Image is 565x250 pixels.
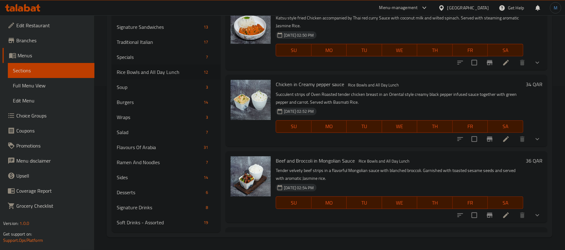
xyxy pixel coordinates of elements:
[112,19,221,34] div: Signature Sandwiches13
[420,46,450,55] span: TH
[3,219,19,227] span: Version:
[8,93,94,108] a: Edit Menu
[279,46,309,55] span: SU
[488,196,523,209] button: SA
[312,196,347,209] button: MO
[203,83,211,91] div: items
[490,198,521,207] span: SA
[515,132,530,147] button: delete
[203,205,211,211] span: 8
[203,159,211,166] div: items
[201,39,211,45] span: 17
[385,46,415,55] span: WE
[455,198,486,207] span: FR
[117,38,201,46] span: Traditional Italian
[530,132,545,147] button: show more
[530,55,545,70] button: show more
[201,219,211,226] div: items
[3,153,94,168] a: Menu disclaimer
[201,68,211,76] div: items
[112,170,221,185] div: Sides14
[112,185,221,200] div: Desserts6
[8,63,94,78] a: Sections
[526,156,542,165] h6: 36 QAR
[231,156,271,196] img: Beef and Broccoli in Mongolian Sauce
[534,135,541,143] svg: Show Choices
[455,122,486,131] span: FR
[117,98,201,106] span: Burgers
[468,133,481,146] span: Select to update
[534,59,541,66] svg: Show Choices
[203,128,211,136] div: items
[490,122,521,131] span: SA
[112,95,221,110] div: Burgers14
[112,125,221,140] div: Salad7
[490,46,521,55] span: SA
[117,53,203,61] span: Specials
[453,208,468,223] button: sort-choices
[526,80,542,89] h6: 34 QAR
[554,4,557,11] span: M
[13,67,89,74] span: Sections
[279,122,309,131] span: SU
[18,52,89,59] span: Menus
[203,129,211,135] span: 7
[201,143,211,151] div: items
[117,83,203,91] div: Soup
[482,208,497,223] button: Branch-specific-item
[3,138,94,153] a: Promotions
[279,198,309,207] span: SU
[16,127,89,134] span: Coupons
[281,32,316,38] span: [DATE] 02:50 PM
[347,44,382,56] button: TU
[231,80,271,120] img: Chicken in Creamy pepper sauce
[201,98,211,106] div: items
[201,220,211,226] span: 19
[13,97,89,104] span: Edit Menu
[347,120,382,133] button: TU
[203,204,211,211] div: items
[3,230,32,238] span: Get support on:
[453,44,488,56] button: FR
[488,44,523,56] button: SA
[3,168,94,183] a: Upsell
[117,143,201,151] div: Flavours Of Arabia
[356,158,412,165] span: Rice Bowls and All Day Lunch
[203,190,211,195] span: 6
[117,159,203,166] div: Ramen And Noodles
[281,108,316,114] span: [DATE] 02:52 PM
[117,68,201,76] div: Rice Bowls and All Day Lunch
[19,219,29,227] span: 1.0.0
[16,22,89,29] span: Edit Restaurant
[488,120,523,133] button: SA
[203,159,211,165] span: 7
[382,44,418,56] button: WE
[530,208,545,223] button: show more
[201,144,211,150] span: 31
[276,44,311,56] button: SU
[16,157,89,164] span: Menu disclaimer
[112,200,221,215] div: Signature Drinks8
[3,48,94,63] a: Menus
[117,219,201,226] div: Soft Drinks - Assorted
[385,122,415,131] span: WE
[16,202,89,210] span: Grocery Checklist
[201,174,211,181] div: items
[117,113,203,121] div: Wraps
[112,215,221,230] div: Soft Drinks - Assorted19
[3,123,94,138] a: Coupons
[16,112,89,119] span: Choice Groups
[468,209,481,222] span: Select to update
[379,4,418,12] div: Menu-management
[349,198,380,207] span: TU
[515,55,530,70] button: delete
[203,114,211,120] span: 3
[276,120,311,133] button: SU
[3,198,94,213] a: Grocery Checklist
[312,44,347,56] button: MO
[112,80,221,95] div: Soup3
[112,155,221,170] div: Ramen And Noodles7
[3,108,94,123] a: Choice Groups
[201,69,211,75] span: 12
[417,44,453,56] button: TH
